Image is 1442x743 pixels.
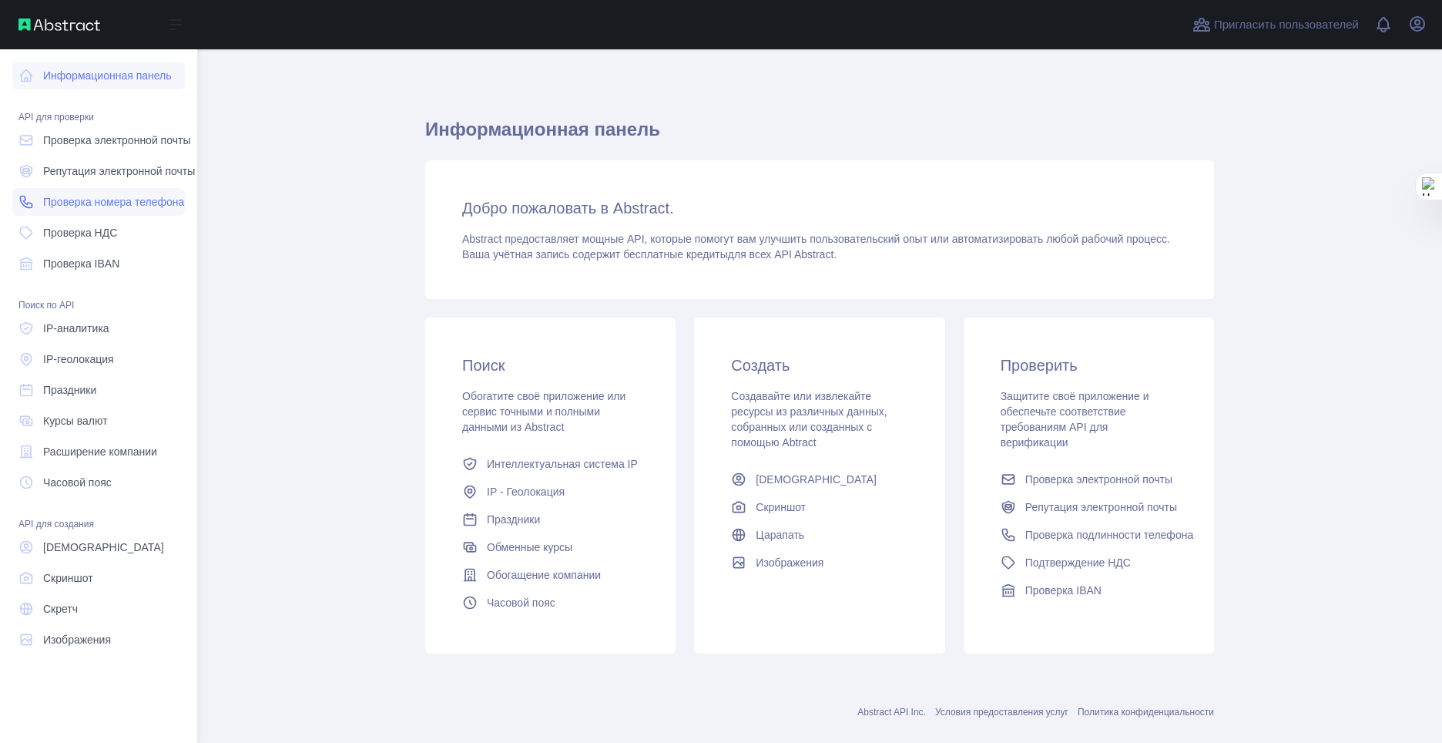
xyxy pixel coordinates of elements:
ya-tr-span: Поиск по API [18,300,74,311]
ya-tr-span: Подтверждение НДС [1025,556,1131,569]
a: Скриншот [725,493,914,521]
ya-tr-span: Проверка НДС [43,227,117,239]
a: Репутация электронной почты [12,157,185,185]
ya-tr-span: Курсы валют [43,415,108,427]
a: [DEMOGRAPHIC_DATA] [12,533,185,561]
a: Обменные курсы [456,533,645,561]
ya-tr-span: IP-геолокация [43,353,114,365]
ya-tr-span: [DEMOGRAPHIC_DATA] [43,541,164,553]
ya-tr-span: Часовой пояс [487,597,555,609]
ya-tr-span: Скретч [43,603,78,615]
a: IP-геолокация [12,345,185,373]
ya-tr-span: Проверка электронной почты [43,134,190,146]
a: Проверка электронной почты [994,466,1183,493]
a: Подтверждение НДС [994,549,1183,577]
ya-tr-span: для всех API Abstract. [728,248,837,261]
a: Проверка IBAN [12,250,185,277]
a: Скриншот [12,564,185,592]
ya-tr-span: Добро пожаловать в Abstract. [462,200,674,217]
a: Интеллектуальная система IP [456,450,645,478]
a: Праздники [12,376,185,404]
ya-tr-span: Проверка подлинности телефона [1025,529,1194,541]
ya-tr-span: Репутация электронной почты [1025,501,1177,513]
a: Репутация электронной почты [994,493,1183,521]
a: Праздники [456,506,645,533]
a: IP-аналитика [12,314,185,342]
ya-tr-span: API для проверки [18,112,94,123]
a: Царапать [725,521,914,549]
ya-tr-span: Интеллектуальная система IP [487,458,638,470]
a: IP - Геолокация [456,478,645,506]
ya-tr-span: Ваша учётная запись содержит [462,248,620,261]
ya-tr-span: Расширение компании [43,445,157,458]
ya-tr-span: Пригласить пользователей [1214,18,1359,31]
ya-tr-span: Обогащение компании [487,569,601,581]
a: Скретч [12,595,185,623]
ya-tr-span: Abstract предоставляет мощные API, которые помогут вам улучшить пользовательский опыт или автомат... [462,233,1170,245]
ya-tr-span: Царапать [756,529,804,541]
ya-tr-span: Изображения [43,634,111,646]
a: Проверка электронной почты [12,126,185,154]
ya-tr-span: Проверка IBAN [43,257,119,270]
ya-tr-span: Поиск [462,357,505,374]
a: Условия предоставления услуг [935,707,1068,718]
a: Часовой пояс [12,469,185,496]
ya-tr-span: Обменные курсы [487,541,572,553]
ya-tr-span: Проверка электронной почты [1025,473,1172,486]
a: Расширение компании [12,438,185,466]
ya-tr-span: Проверка IBAN [1025,584,1102,597]
ya-tr-span: Часовой пояс [43,476,112,489]
a: Проверка IBAN [994,577,1183,604]
ya-tr-span: Создать [731,357,790,374]
ya-tr-span: Информационная панель [43,68,172,83]
a: Политика конфиденциальности [1078,707,1214,718]
ya-tr-span: [DEMOGRAPHIC_DATA] [756,473,877,486]
ya-tr-span: Проверка номера телефона [43,196,184,208]
ya-tr-span: Скриншот [43,572,93,584]
ya-tr-span: Информационная панель [425,119,660,140]
ya-tr-span: Проверить [1001,357,1078,374]
a: Курсы валют [12,407,185,435]
a: Информационная панель [12,62,185,89]
ya-tr-span: бесплатные кредиты [623,248,728,261]
ya-tr-span: Изображения [756,556,823,569]
ya-tr-span: Скриншот [756,501,806,513]
a: [DEMOGRAPHIC_DATA] [725,466,914,493]
ya-tr-span: Обогатите своё приложение или сервис точными и полными данными из Abstract [462,390,625,433]
a: Abstract API Inc. [857,707,926,718]
img: Абстрактный API [18,18,100,31]
ya-tr-span: API для создания [18,519,94,530]
a: Обогащение компании [456,561,645,589]
a: Проверка подлинности телефона [994,521,1183,549]
ya-tr-span: Защитите своё приложение и обеспечьте соответствие требованиям API для верификации [1001,390,1149,449]
a: Проверка НДС [12,219,185,247]
ya-tr-span: IP - Геолокация [487,486,565,498]
a: Изображения [12,626,185,654]
ya-tr-span: Праздники [43,384,96,396]
a: Проверка номера телефона [12,188,185,216]
ya-tr-span: Создавайте или извлекайте ресурсы из различных данных, собранных или созданных с помощью Abtract [731,390,887,449]
button: Пригласить пользователей [1189,12,1362,37]
a: Часовой пояс [456,589,645,617]
a: Изображения [725,549,914,577]
ya-tr-span: IP-аналитика [43,322,109,335]
ya-tr-span: Репутация электронной почты [43,165,195,177]
ya-tr-span: Праздники [487,513,540,526]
